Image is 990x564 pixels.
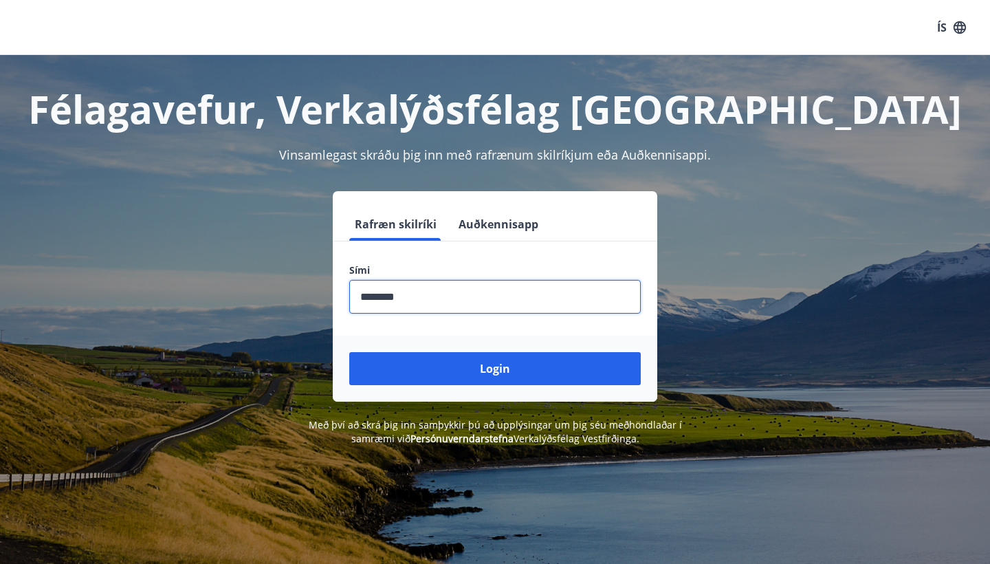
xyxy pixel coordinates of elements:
[349,208,442,241] button: Rafræn skilríki
[279,147,711,163] span: Vinsamlegast skráðu þig inn með rafrænum skilríkjum eða Auðkennisappi.
[929,15,973,40] button: ÍS
[309,418,682,445] span: Með því að skrá þig inn samþykkir þú að upplýsingar um þig séu meðhöndlaðar í samræmi við Verkalý...
[349,263,641,277] label: Sími
[410,432,514,445] a: Persónuverndarstefna
[349,352,641,385] button: Login
[16,83,973,135] h1: Félagavefur, Verkalýðsfélag [GEOGRAPHIC_DATA]
[453,208,544,241] button: Auðkennisapp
